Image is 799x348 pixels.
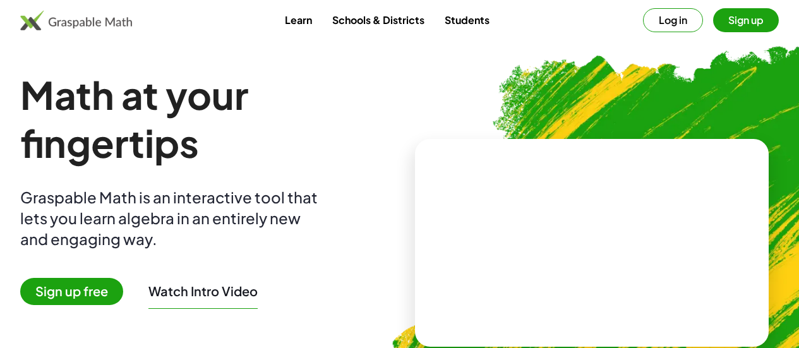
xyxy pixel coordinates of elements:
[322,8,435,32] a: Schools & Districts
[20,278,123,305] span: Sign up free
[275,8,322,32] a: Learn
[713,8,779,32] button: Sign up
[148,283,258,299] button: Watch Intro Video
[20,71,395,167] h1: Math at your fingertips
[643,8,703,32] button: Log in
[20,187,323,249] div: Graspable Math is an interactive tool that lets you learn algebra in an entirely new and engaging...
[497,195,687,290] video: What is this? This is dynamic math notation. Dynamic math notation plays a central role in how Gr...
[435,8,500,32] a: Students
